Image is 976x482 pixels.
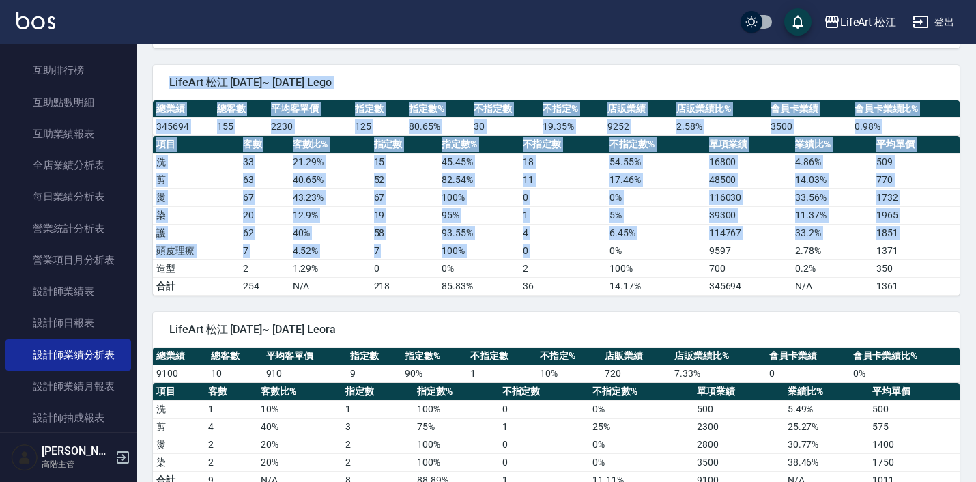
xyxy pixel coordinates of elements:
a: 設計師抽成報表 [5,402,131,434]
td: 90 % [401,365,467,382]
th: 指定數 [351,100,406,118]
td: 4.52 % [289,242,371,259]
a: 營業統計分析表 [5,213,131,244]
th: 店販業績比% [671,348,766,365]
a: 設計師業績表 [5,276,131,307]
td: 2.78 % [792,242,873,259]
td: 17.46 % [606,171,706,188]
td: 1732 [873,188,960,206]
th: 業績比% [792,136,873,154]
td: 0.98 % [851,117,960,135]
td: 575 [869,418,960,436]
button: LifeArt 松江 [818,8,902,36]
th: 項目 [153,136,240,154]
td: 85.83% [438,277,519,295]
td: 1 [205,400,257,418]
a: 設計師業績分析表 [5,339,131,371]
td: 19.35 % [539,117,604,135]
th: 不指定數 [519,136,606,154]
td: 0 [766,365,850,382]
td: 770 [873,171,960,188]
td: 1400 [869,436,960,453]
th: 不指定數% [589,383,693,401]
td: 9252 [604,117,673,135]
td: 100 % [606,259,706,277]
button: save [784,8,812,36]
td: 9100 [153,365,207,382]
td: 0.2 % [792,259,873,277]
img: Person [11,444,38,471]
td: 2 [205,436,257,453]
td: 洗 [153,400,205,418]
button: 登出 [907,10,960,35]
a: 設計師日報表 [5,307,131,339]
td: 40 % [289,224,371,242]
td: 0 % [438,259,519,277]
img: Logo [16,12,55,29]
td: 10 % [536,365,602,382]
td: 67 [240,188,289,206]
td: 2 [205,453,257,471]
td: 10 % [257,400,343,418]
td: 720 [601,365,671,382]
td: 0 [371,259,439,277]
th: 客數比% [289,136,371,154]
td: 125 [351,117,406,135]
td: 20 % [257,436,343,453]
span: LifeArt 松江 [DATE]~ [DATE] Leora [169,323,943,337]
td: 3500 [767,117,851,135]
td: 14.03 % [792,171,873,188]
td: 合計 [153,277,240,295]
td: 500 [869,400,960,418]
td: 6.45 % [606,224,706,242]
td: 48500 [706,171,792,188]
td: 4 [519,224,606,242]
td: 16800 [706,153,792,171]
td: 18 [519,153,606,171]
td: 護 [153,224,240,242]
td: 0 [499,436,590,453]
td: 36 [519,277,606,295]
td: 3500 [693,453,784,471]
td: 0 % [589,436,693,453]
td: N/A [289,277,371,295]
th: 會員卡業績比% [850,348,960,365]
th: 平均單價 [873,136,960,154]
td: 33 [240,153,289,171]
p: 高階主管 [42,458,111,470]
td: 116030 [706,188,792,206]
td: 39300 [706,206,792,224]
td: 20 [240,206,289,224]
th: 不指定數 [499,383,590,401]
th: 業績比% [784,383,870,401]
th: 平均客單價 [263,348,347,365]
td: 500 [693,400,784,418]
td: 40.65 % [289,171,371,188]
td: 1965 [873,206,960,224]
td: 11.37 % [792,206,873,224]
a: 互助業績報表 [5,118,131,150]
th: 指定數% [405,100,470,118]
td: 114767 [706,224,792,242]
td: 0 % [606,188,706,206]
td: 15 [371,153,439,171]
td: 12.9 % [289,206,371,224]
td: 4 [205,418,257,436]
td: 95 % [438,206,519,224]
td: 5.49 % [784,400,870,418]
td: N/A [792,277,873,295]
td: 350 [873,259,960,277]
th: 平均單價 [869,383,960,401]
td: 43.23 % [289,188,371,206]
table: a dense table [153,348,960,383]
td: 2 [342,453,414,471]
td: 0 % [589,453,693,471]
td: 燙 [153,436,205,453]
td: 100 % [438,188,519,206]
td: 82.54 % [438,171,519,188]
td: 1750 [869,453,960,471]
td: 67 [371,188,439,206]
td: 100 % [438,242,519,259]
th: 客數 [240,136,289,154]
td: 254 [240,277,289,295]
